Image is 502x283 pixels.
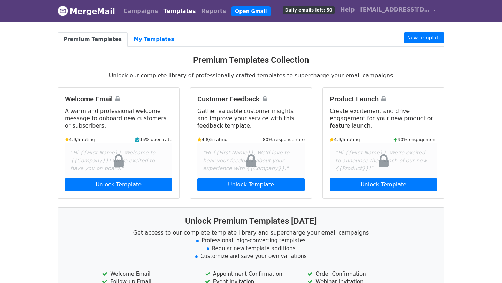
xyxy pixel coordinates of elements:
[58,4,115,18] a: MergeMail
[161,4,198,18] a: Templates
[135,136,172,143] small: 95% open rate
[330,143,437,178] div: "Hi {{First Name}}, We're excited to announce the launch of our new {{Product}}!"
[66,252,436,260] li: Customize and save your own variations
[205,270,297,278] li: Appointment Confirmation
[330,95,437,103] h4: Product Launch
[58,55,444,65] h3: Premium Templates Collection
[360,6,430,14] span: [EMAIL_ADDRESS][DOMAIN_NAME]
[66,216,436,226] h3: Unlock Premium Templates [DATE]
[263,136,305,143] small: 80% response rate
[197,178,305,191] a: Unlock Template
[283,6,335,14] span: Daily emails left: 50
[231,6,270,16] a: Open Gmail
[58,32,128,47] a: Premium Templates
[197,107,305,129] p: Gather valuable customer insights and improve your service with this feedback template.
[357,3,439,19] a: [EMAIL_ADDRESS][DOMAIN_NAME]
[65,95,172,103] h4: Welcome Email
[330,136,360,143] small: 4.9/5 rating
[197,95,305,103] h4: Customer Feedback
[66,245,436,253] li: Regular new template additions
[197,136,228,143] small: 4.8/5 rating
[393,136,437,143] small: 90% engagement
[307,270,400,278] li: Order Confirmation
[337,3,357,17] a: Help
[102,270,194,278] li: Welcome Email
[65,107,172,129] p: A warm and professional welcome message to onboard new customers or subscribers.
[65,136,95,143] small: 4.9/5 rating
[280,3,337,17] a: Daily emails left: 50
[330,107,437,129] p: Create excitement and drive engagement for your new product or feature launch.
[65,178,172,191] a: Unlock Template
[66,229,436,236] p: Get access to our complete template library and supercharge your email campaigns
[58,72,444,79] p: Unlock our complete library of professionally crafted templates to supercharge your email campaigns
[58,6,68,16] img: MergeMail logo
[330,178,437,191] a: Unlock Template
[197,143,305,178] div: "Hi {{First Name}}, We'd love to hear your feedback about your experience with {{Company}}."
[404,32,444,43] a: New template
[199,4,229,18] a: Reports
[121,4,161,18] a: Campaigns
[65,143,172,178] div: "Hi {{First Name}}, Welcome to {{Company}}! We're excited to have you on board."
[128,32,180,47] a: My Templates
[66,237,436,245] li: Professional, high-converting templates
